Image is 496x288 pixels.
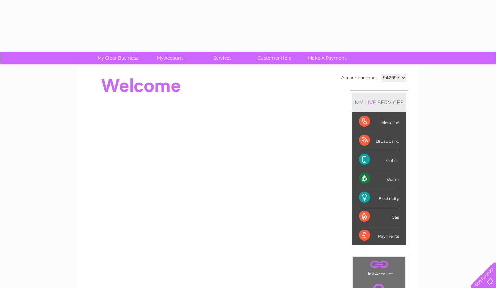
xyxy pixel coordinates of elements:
a: . [354,258,404,270]
div: MY SERVICES [352,93,406,112]
div: Broadband [359,131,399,150]
td: Link Account [352,256,406,278]
a: Customer Help [246,52,303,64]
div: LIVE [363,99,378,106]
a: Services [194,52,251,64]
div: Mobile [359,150,399,169]
div: Electricity [359,188,399,207]
div: Payments [359,226,399,245]
td: Account number [340,72,379,84]
a: My Clear Business [89,52,146,64]
div: Water [359,169,399,188]
div: Telecoms [359,112,399,131]
a: My Account [142,52,198,64]
div: Gas [359,207,399,226]
a: Make A Payment [299,52,355,64]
